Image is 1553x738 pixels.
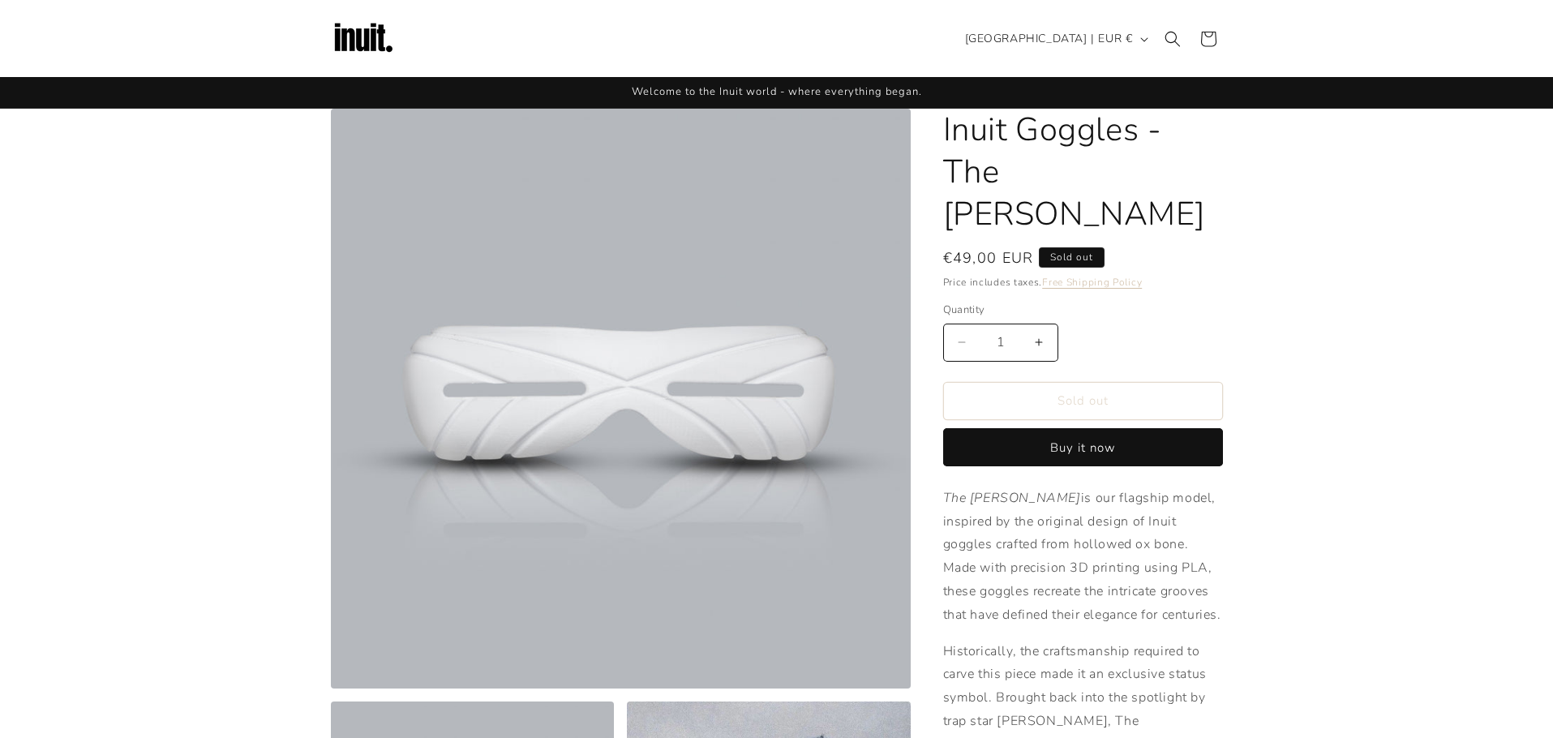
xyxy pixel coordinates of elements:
[331,77,1223,108] div: Announcement
[943,487,1223,627] p: is our flagship model, inspired by the original design of Inuit goggles crafted from hollowed ox ...
[943,274,1223,290] div: Price includes taxes.
[965,30,1133,47] span: [GEOGRAPHIC_DATA] | EUR €
[1039,247,1105,268] span: Sold out
[943,428,1223,466] button: Buy it now
[943,302,1223,319] label: Quantity
[331,6,396,71] img: Inuit Logo
[943,489,1081,507] em: The [PERSON_NAME]
[1155,21,1190,57] summary: Search
[1042,276,1142,289] a: Free Shipping Policy
[943,247,1034,269] span: €49,00 EUR
[943,109,1223,235] h1: Inuit Goggles - The [PERSON_NAME]
[955,24,1155,54] button: [GEOGRAPHIC_DATA] | EUR €
[632,84,922,99] span: Welcome to the Inuit world - where everything began.
[943,382,1223,420] button: Sold out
